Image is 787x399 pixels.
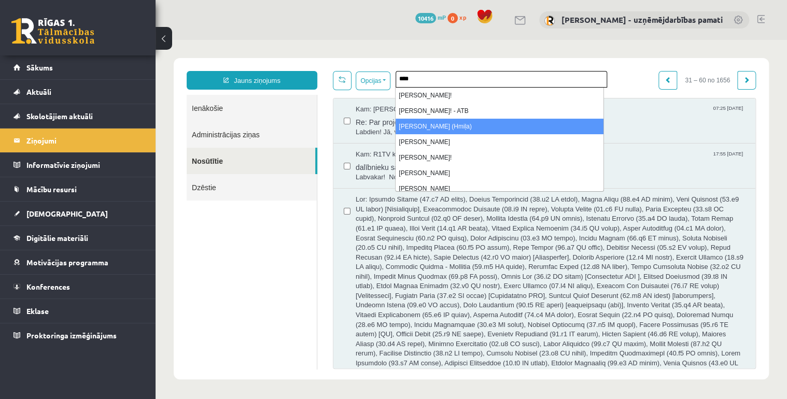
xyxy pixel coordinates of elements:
a: [PERSON_NAME] - uzņēmējdarbības pamati [561,15,723,25]
a: Proktoringa izmēģinājums [13,323,143,347]
legend: Informatīvie ziņojumi [26,153,143,177]
li: [PERSON_NAME] [240,125,448,141]
li: [PERSON_NAME]! [240,48,448,63]
a: Administrācijas ziņas [31,81,161,108]
a: Skolotājiem aktuāli [13,104,143,128]
a: 0 xp [447,13,471,21]
span: Digitālie materiāli [26,233,88,243]
legend: Ziņojumi [26,129,143,152]
a: Rīgas 1. Tālmācības vidusskola [11,18,94,44]
span: Labvakar! Nosūtu dalībnieku sarakstu - Projekta darbs 1.ieskaite u... [200,133,589,142]
a: Informatīvie ziņojumi [13,153,143,177]
a: Kam: R1TV komanda (Administratori) 17:55 [DATE] dalībnieku saraksts Labvakar! Nosūtu dalībnieku s... [200,110,589,142]
a: Sākums [13,55,143,79]
a: Digitālie materiāli [13,226,143,250]
span: Eklase [26,306,49,316]
a: Eklase [13,299,143,323]
a: Dzēstie [31,134,161,161]
span: Re: Par projekta darbu [200,75,589,88]
li: [PERSON_NAME] (Hmiļa) [240,79,448,94]
span: 10416 [415,13,436,23]
span: 17:55 [DATE] [555,110,589,118]
a: Konferences [13,275,143,298]
span: [DEMOGRAPHIC_DATA] [26,209,108,218]
span: Kam: [PERSON_NAME] (12.c1 JK klase) [200,65,324,75]
a: Motivācijas programma [13,250,143,274]
span: Konferences [26,282,70,291]
a: Aktuāli [13,80,143,104]
span: mP [438,13,446,21]
span: Labdien! Jā, viena vari rakstīt projekta darbu. Veido līdzīgi kā SM... [200,88,589,97]
span: Kam: R1TV komanda (Administratori) [200,110,312,120]
span: 0 [447,13,458,23]
span: Motivācijas programma [26,258,108,267]
span: 07:25 [DATE] [555,65,589,73]
a: Ziņojumi [13,129,143,152]
button: Opcijas [200,32,235,50]
span: 31 – 60 no 1656 [522,31,582,50]
a: Ienākošie [31,55,161,81]
a: [DEMOGRAPHIC_DATA] [13,202,143,225]
li: [PERSON_NAME] [240,141,448,156]
span: xp [459,13,466,21]
li: [PERSON_NAME] [240,94,448,110]
li: [PERSON_NAME]! [240,110,448,125]
span: Proktoringa izmēģinājums [26,331,117,340]
a: 10416 mP [415,13,446,21]
span: Skolotājiem aktuāli [26,111,93,121]
span: Sākums [26,63,53,72]
span: dalībnieku saraksts [200,120,589,133]
a: Kam: [PERSON_NAME] (12.c1 JK klase) 07:25 [DATE] Re: Par projekta darbu Labdien! Jā, viena vari r... [200,65,589,97]
a: Jauns ziņojums [31,31,162,50]
a: Nosūtītie [31,108,160,134]
span: Aktuāli [26,87,51,96]
span: Mācību resursi [26,184,77,194]
img: Solvita Kozlovska - uzņēmējdarbības pamati [544,16,555,26]
li: [PERSON_NAME]! - ATB [240,63,448,79]
a: Mācību resursi [13,177,143,201]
